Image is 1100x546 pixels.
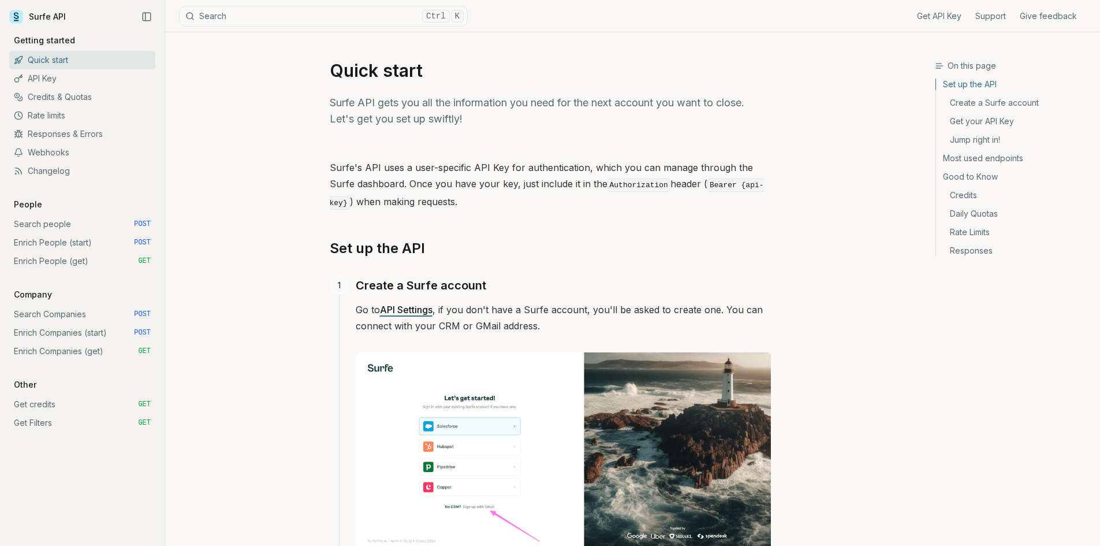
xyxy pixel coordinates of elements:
[9,35,80,46] p: Getting started
[9,233,155,252] a: Enrich People (start) POST
[9,395,155,414] a: Get credits GET
[9,252,155,270] a: Enrich People (get) GET
[380,304,432,315] a: API Settings
[1020,10,1077,22] a: Give feedback
[138,400,151,409] span: GET
[138,418,151,428] span: GET
[9,305,155,324] a: Search Companies POST
[330,239,425,258] a: Set up the API
[138,347,151,356] span: GET
[9,8,66,25] a: Surfe API
[975,10,1006,22] a: Support
[179,6,468,27] button: SearchCtrlK
[936,242,1091,257] a: Responses
[134,220,151,229] span: POST
[9,125,155,143] a: Responses & Errors
[936,168,1091,186] a: Good to Know
[936,94,1091,112] a: Create a Surfe account
[330,60,771,81] h1: Quick start
[936,223,1091,242] a: Rate Limits
[936,205,1091,223] a: Daily Quotas
[9,324,155,342] a: Enrich Companies (start) POST
[138,8,155,25] button: Collapse Sidebar
[935,60,1091,72] h3: On this page
[9,289,57,300] p: Company
[330,159,771,211] p: Surfe's API uses a user-specific API Key for authentication, which you can manage through the Sur...
[134,310,151,319] span: POST
[451,10,464,23] kbd: K
[936,131,1091,149] a: Jump right in!
[936,149,1091,168] a: Most used endpoints
[9,69,155,88] a: API Key
[607,179,670,192] code: Authorization
[9,199,47,210] p: People
[9,88,155,106] a: Credits & Quotas
[9,414,155,432] a: Get Filters GET
[356,276,486,295] a: Create a Surfe account
[9,143,155,162] a: Webhooks
[138,257,151,266] span: GET
[9,51,155,69] a: Quick start
[917,10,961,22] a: Get API Key
[9,215,155,233] a: Search people POST
[134,238,151,247] span: POST
[936,79,1091,94] a: Set up the API
[9,162,155,180] a: Changelog
[9,106,155,125] a: Rate limits
[356,302,771,334] p: Go to , if you don't have a Surfe account, you'll be asked to create one. You can connect with yo...
[330,95,771,127] p: Surfe API gets you all the information you need for the next account you want to close. Let's get...
[936,112,1091,131] a: Get your API Key
[422,10,450,23] kbd: Ctrl
[9,379,41,391] p: Other
[936,186,1091,205] a: Credits
[9,342,155,361] a: Enrich Companies (get) GET
[134,328,151,337] span: POST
